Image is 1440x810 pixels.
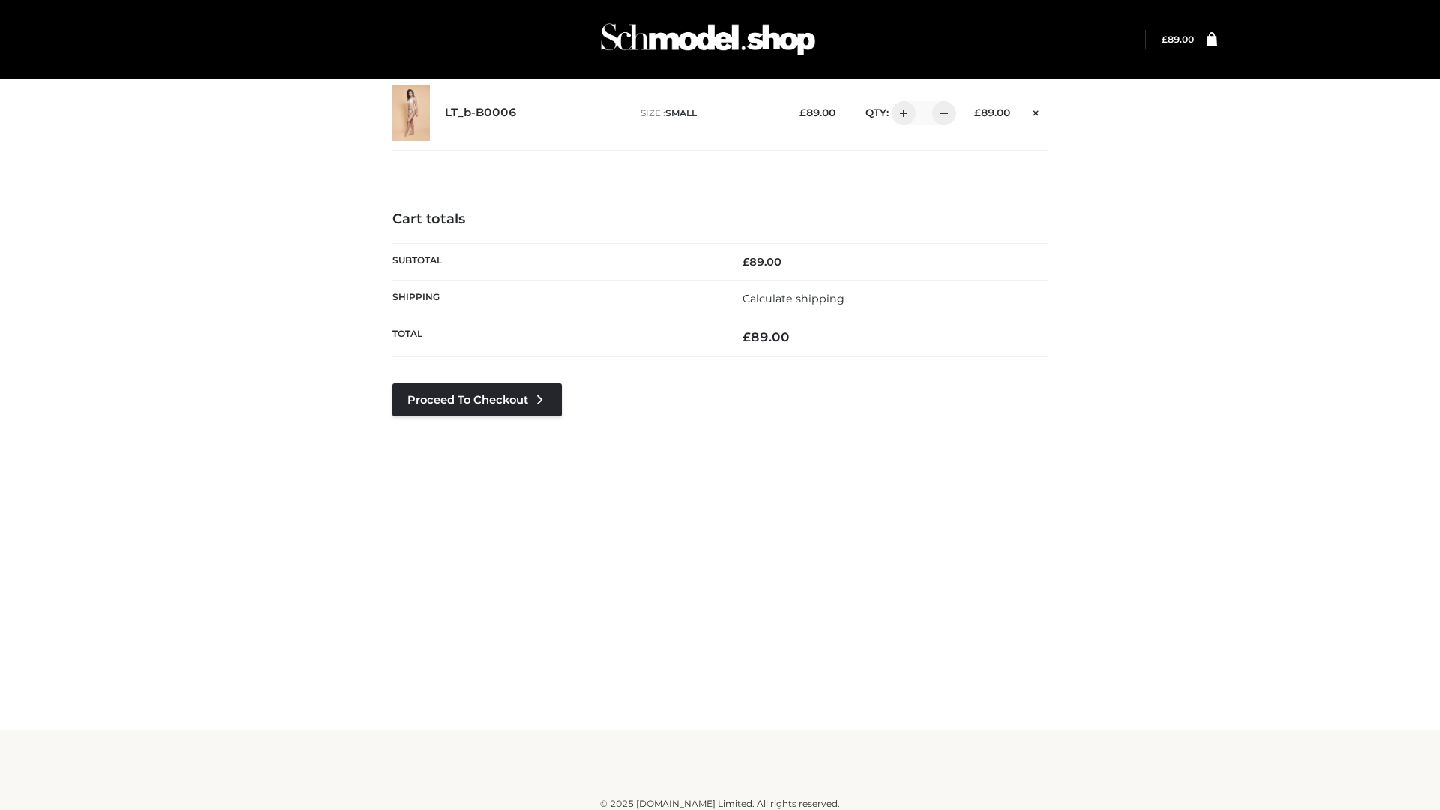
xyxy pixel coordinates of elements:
span: £ [742,255,749,268]
th: Shipping [392,280,720,316]
bdi: 89.00 [1162,34,1194,45]
a: LT_b-B0006 [445,106,517,120]
bdi: 89.00 [974,106,1010,118]
a: Remove this item [1025,101,1048,121]
img: Schmodel Admin 964 [595,10,820,69]
div: QTY: [850,101,951,125]
h4: Cart totals [392,211,1048,228]
th: Total [392,317,720,357]
a: Proceed to Checkout [392,383,562,416]
span: £ [974,106,981,118]
a: Calculate shipping [742,292,844,305]
span: £ [742,329,751,344]
img: LT_b-B0006 - SMALL [392,85,430,141]
bdi: 89.00 [799,106,835,118]
p: size : [640,106,776,120]
bdi: 89.00 [742,255,781,268]
bdi: 89.00 [742,329,790,344]
th: Subtotal [392,243,720,280]
span: £ [799,106,806,118]
a: £89.00 [1162,34,1194,45]
span: £ [1162,34,1168,45]
span: SMALL [665,107,697,118]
